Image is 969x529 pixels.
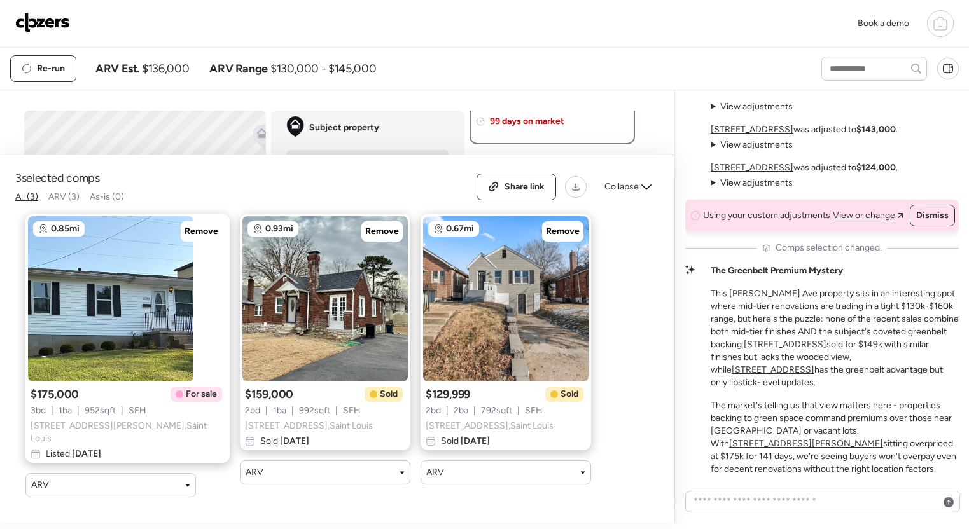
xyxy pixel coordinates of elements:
span: 1 ba [273,404,286,417]
span: 2 ba [454,404,468,417]
p: was adjusted to . [711,161,898,174]
span: Sold [561,388,578,401]
span: $175,000 [31,387,79,402]
summary: View adjustments [711,177,793,189]
span: $129,999 [426,387,470,402]
img: Logo [15,12,70,32]
span: Using your custom adjustments [703,209,830,222]
span: Collapse [604,181,639,193]
span: 1 ba [59,404,72,417]
span: 792 sqft [481,404,512,417]
span: For sale [186,388,217,401]
span: Comps selection changed. [776,242,882,254]
summary: View adjustments [711,139,793,151]
span: View adjustments [720,101,793,112]
span: View adjustments [720,177,793,188]
span: | [517,404,520,417]
span: ARV [31,479,49,491]
span: SFH [525,404,543,417]
span: 992 sqft [299,404,330,417]
span: Share link [505,181,545,193]
strong: $124,000 [856,162,896,173]
span: Sold [441,435,490,448]
span: 3 bd [31,404,46,417]
span: ARV [426,466,444,479]
p: This [PERSON_NAME] Ave property sits in an interesting spot where mid-tier renovations are tradin... [711,287,959,389]
a: [STREET_ADDRESS][PERSON_NAME] [729,438,883,449]
span: $159,000 [245,387,293,402]
span: $136,000 [142,61,189,76]
strong: The Greenbelt Premium Mystery [711,265,843,276]
a: [STREET_ADDRESS] [711,162,793,173]
p: was adjusted to . [711,123,898,136]
strong: $143,000 [856,124,896,135]
span: 0.93mi [265,223,293,235]
span: All (3) [15,191,38,202]
span: [DATE] [70,448,101,459]
span: ARV Range [209,61,268,76]
span: | [291,404,294,417]
a: [STREET_ADDRESS] [732,364,814,375]
span: Listed [46,448,101,460]
span: 3 selected comps [15,170,100,186]
span: [STREET_ADDRESS][PERSON_NAME] , Saint Louis [31,420,225,445]
span: 0.85mi [51,223,80,235]
span: Sold [260,435,309,448]
span: 952 sqft [85,404,116,417]
span: Remove [365,225,399,238]
summary: View adjustments [711,100,793,113]
span: SFH [129,404,146,417]
span: | [265,404,268,417]
span: [STREET_ADDRESS] , Saint Louis [426,420,554,432]
span: 2 bd [245,404,260,417]
span: As-is (0) [90,191,124,202]
span: ARV (3) [48,191,80,202]
span: Book a demo [858,18,909,29]
span: 2 bd [426,404,441,417]
span: [DATE] [459,436,490,446]
span: Dismiss [916,209,949,222]
span: 0.67mi [446,223,474,235]
span: 99 days on market [490,115,564,128]
span: [STREET_ADDRESS] , Saint Louis [245,420,373,432]
span: | [121,404,123,417]
p: The market's telling us that view matters here - properties backing to green space command premiu... [711,399,959,476]
span: View adjustments [720,139,793,150]
span: ARV Est. [95,61,139,76]
span: | [51,404,53,417]
a: [STREET_ADDRESS] [744,339,826,350]
span: | [473,404,476,417]
span: | [335,404,338,417]
a: [STREET_ADDRESS] [711,124,793,135]
span: | [77,404,80,417]
span: Remove [185,225,218,238]
span: Remove [546,225,580,238]
span: ARV [246,466,263,479]
span: | [446,404,449,417]
span: $130,000 - $145,000 [270,61,376,76]
span: View or change [833,209,895,222]
span: Re-run [37,62,65,75]
span: SFH [343,404,361,417]
a: View or change [833,209,903,222]
span: Subject property [309,121,379,134]
span: [DATE] [278,436,309,446]
span: Sold [380,388,398,401]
